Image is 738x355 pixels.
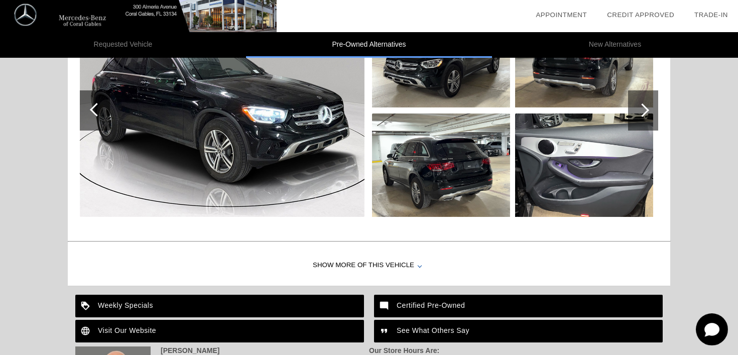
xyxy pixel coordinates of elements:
[372,113,510,217] img: image.aspx
[246,32,492,58] li: Pre-Owned Alternatives
[374,295,397,317] img: ic_mode_comment_white_24dp_2x.png
[694,11,728,19] a: Trade-In
[80,4,364,217] img: image.aspx
[536,11,587,19] a: Appointment
[492,32,738,58] li: New Alternatives
[75,320,364,342] a: Visit Our Website
[515,113,653,217] img: image.aspx
[696,313,728,345] svg: Start Chat
[374,320,663,342] a: See What Others Say
[607,11,674,19] a: Credit Approved
[374,320,397,342] img: ic_format_quote_white_24dp_2x.png
[75,295,98,317] img: ic_loyalty_white_24dp_2x.png
[161,346,219,354] strong: [PERSON_NAME]
[374,295,663,317] a: Certified Pre-Owned
[369,346,439,354] strong: Our Store Hours Are:
[75,295,364,317] a: Weekly Specials
[75,320,98,342] img: ic_language_white_24dp_2x.png
[68,246,670,286] div: Show More of this Vehicle
[696,313,728,345] button: Toggle Chat Window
